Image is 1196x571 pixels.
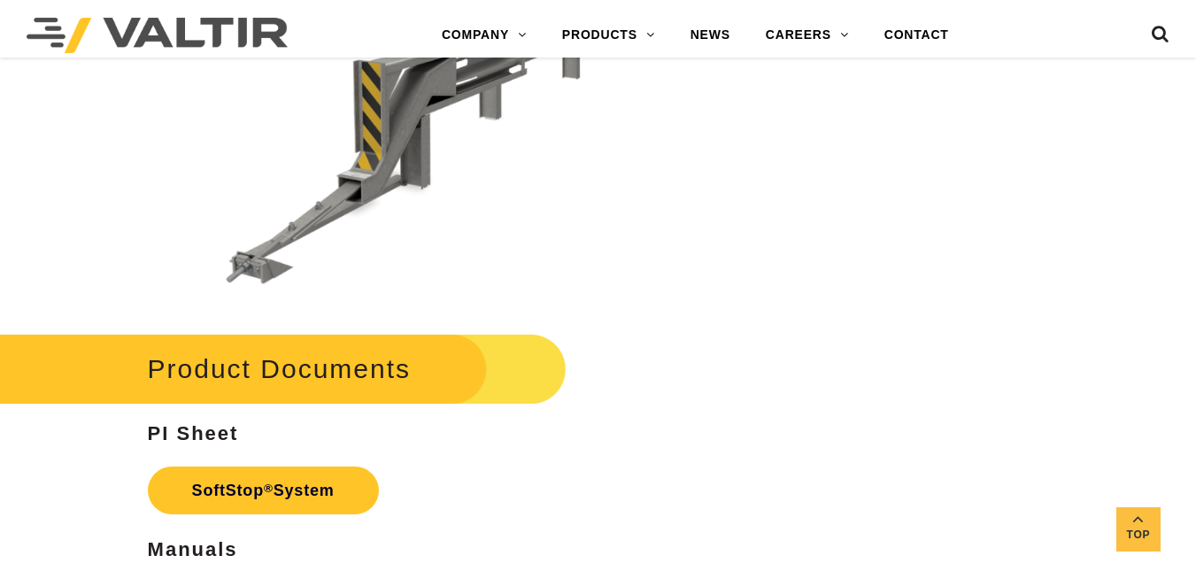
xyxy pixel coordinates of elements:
[264,482,274,495] sup: ®
[148,467,379,514] a: SoftStop®System
[148,422,239,444] strong: PI Sheet
[424,18,544,53] a: COMPANY
[148,538,238,560] strong: Manuals
[673,18,748,53] a: NEWS
[544,18,673,53] a: PRODUCTS
[867,18,967,53] a: CONTACT
[1116,507,1161,552] a: Top
[1116,525,1161,545] span: Top
[748,18,867,53] a: CAREERS
[27,18,288,53] img: Valtir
